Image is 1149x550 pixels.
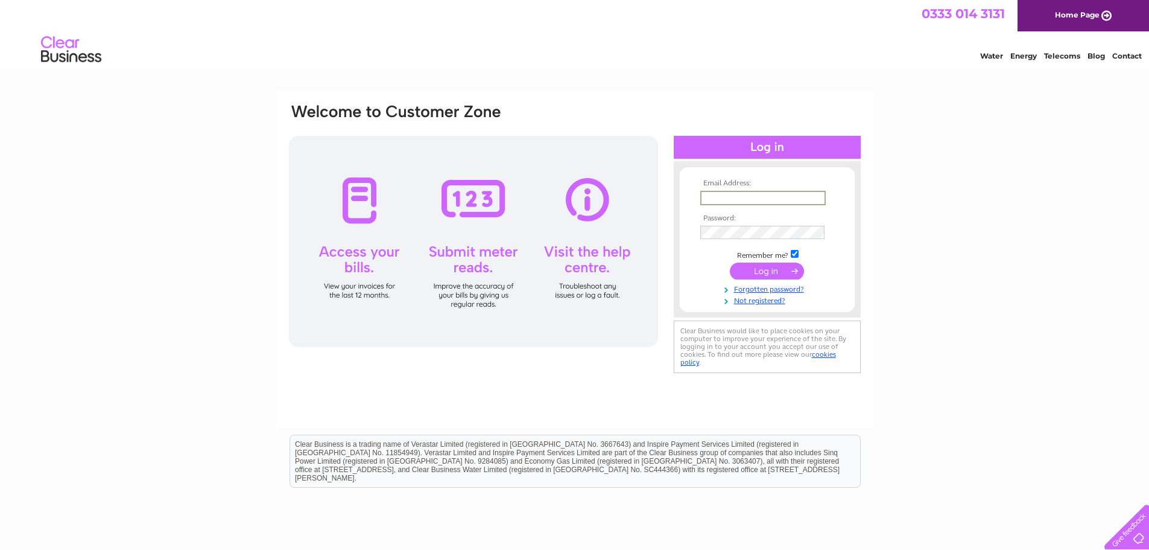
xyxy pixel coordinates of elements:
[697,248,837,260] td: Remember me?
[1112,51,1142,60] a: Contact
[674,321,861,373] div: Clear Business would like to place cookies on your computer to improve your experience of the sit...
[697,179,837,188] th: Email Address:
[40,31,102,68] img: logo.png
[680,350,836,366] a: cookies policy
[700,283,837,294] a: Forgotten password?
[700,294,837,305] a: Not registered?
[290,7,860,59] div: Clear Business is a trading name of Verastar Limited (registered in [GEOGRAPHIC_DATA] No. 3667643...
[697,214,837,223] th: Password:
[922,6,1005,21] a: 0333 014 3131
[730,263,804,280] input: Submit
[1087,51,1105,60] a: Blog
[980,51,1003,60] a: Water
[1010,51,1037,60] a: Energy
[1044,51,1080,60] a: Telecoms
